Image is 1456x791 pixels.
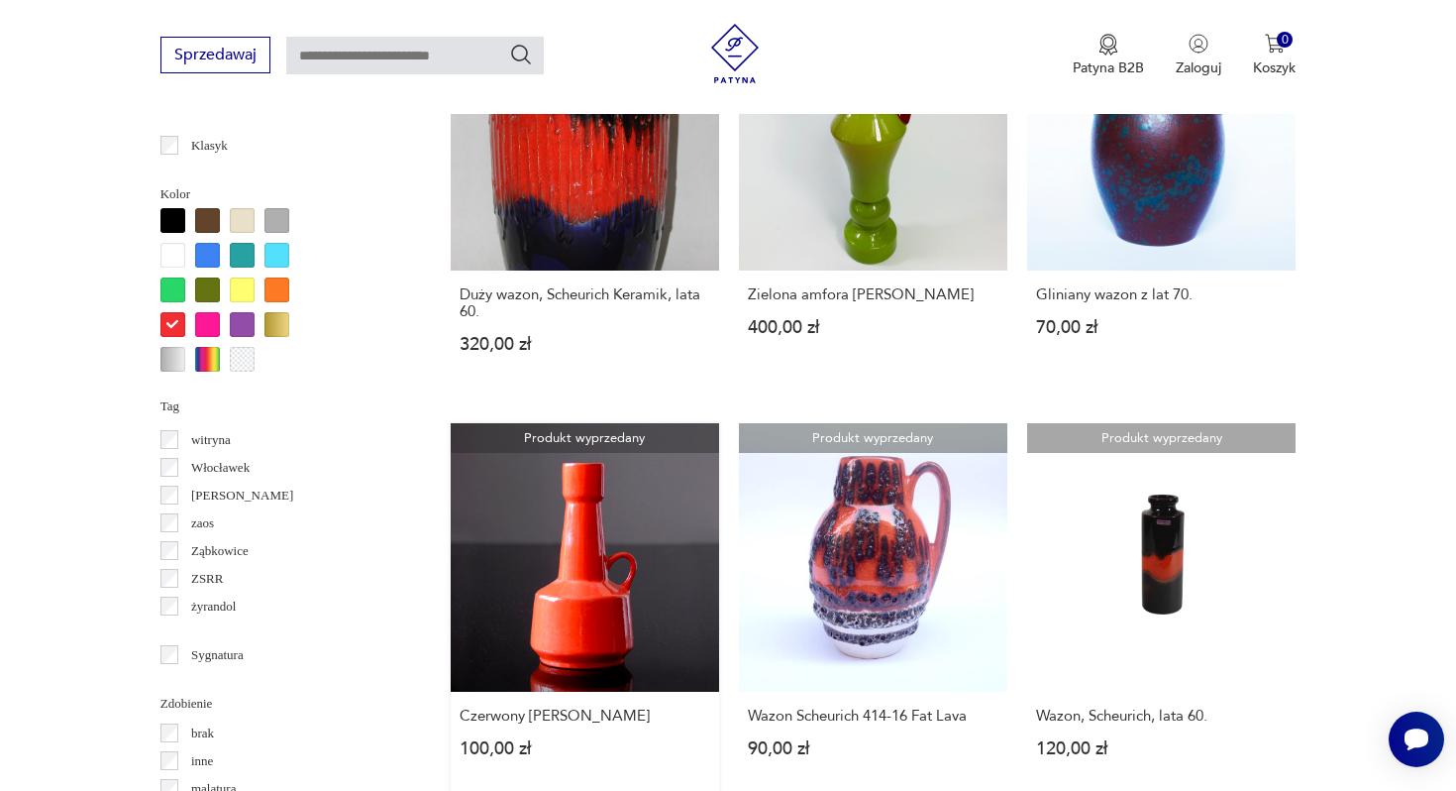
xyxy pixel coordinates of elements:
a: Produkt wyprzedanyZielona amfora Zbigniew HorbowyZielona amfora [PERSON_NAME]400,00 zł [739,1,1007,391]
button: Patyna B2B [1073,34,1144,77]
h3: Czerwony [PERSON_NAME] [460,708,710,725]
a: Sprzedawaj [160,50,270,63]
h3: Gliniany wazon z lat 70. [1036,286,1287,303]
p: Zaloguj [1176,58,1221,77]
p: 100,00 zł [460,740,710,757]
iframe: Smartsupp widget button [1389,712,1444,767]
img: Ikonka użytkownika [1189,34,1208,54]
p: Ząbkowice [191,540,249,562]
button: Sprzedawaj [160,37,270,73]
p: zaos [191,512,214,534]
button: 0Koszyk [1253,34,1296,77]
p: Włocławek [191,457,250,479]
p: Zdobienie [160,693,403,715]
h3: Zielona amfora [PERSON_NAME] [748,286,998,303]
p: 120,00 zł [1036,740,1287,757]
p: inne [191,750,213,772]
p: 90,00 zł [748,740,998,757]
p: Koszyk [1253,58,1296,77]
a: Ikona medaluPatyna B2B [1073,34,1144,77]
p: ZSRR [191,568,224,590]
h3: Duży wazon, Scheurich Keramik, lata 60. [460,286,710,320]
p: Patyna B2B [1073,58,1144,77]
a: Produkt wyprzedanyGliniany wazon z lat 70.Gliniany wazon z lat 70.70,00 zł [1027,1,1296,391]
img: Ikona koszyka [1265,34,1285,54]
p: [PERSON_NAME] [191,485,293,507]
p: witryna [191,429,231,451]
p: brak [191,723,214,744]
p: 320,00 zł [460,336,710,353]
h3: Wazon, Scheurich, lata 60. [1036,708,1287,725]
div: 0 [1277,32,1294,49]
p: Sygnatura [191,644,244,666]
img: Patyna - sklep z meblami i dekoracjami vintage [705,24,765,83]
p: Klasyk [191,135,228,157]
h3: Wazon Scheurich 414-16 Fat Lava [748,708,998,725]
button: Szukaj [509,43,533,66]
a: Produkt wyprzedanyDuży wazon, Scheurich Keramik, lata 60.Duży wazon, Scheurich Keramik, lata 60.3... [451,1,719,391]
button: Zaloguj [1176,34,1221,77]
p: żyrandol [191,596,236,618]
p: Kolor [160,183,403,205]
p: 400,00 zł [748,319,998,336]
p: 70,00 zł [1036,319,1287,336]
p: Tag [160,395,403,417]
img: Ikona medalu [1098,34,1118,56]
